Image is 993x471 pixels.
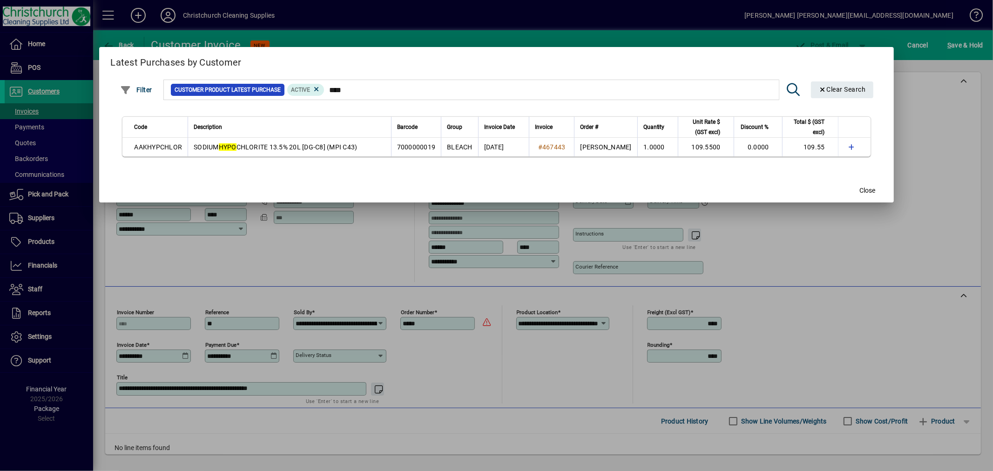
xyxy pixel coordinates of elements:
[740,122,777,132] div: Discount %
[194,122,385,132] div: Description
[535,142,569,152] a: #467443
[580,122,598,132] span: Order #
[478,138,529,156] td: [DATE]
[637,138,678,156] td: 1.0000
[397,122,418,132] span: Barcode
[538,143,542,151] span: #
[447,122,473,132] div: Group
[535,122,553,132] span: Invoice
[99,47,893,74] h2: Latest Purchases by Customer
[287,84,324,96] mat-chip: Product Activation Status: Active
[741,122,769,132] span: Discount %
[860,186,876,195] span: Close
[788,117,825,137] span: Total $ (GST excl)
[397,122,436,132] div: Barcode
[788,117,833,137] div: Total $ (GST excl)
[811,81,873,98] button: Clear
[580,122,631,132] div: Order #
[484,122,523,132] div: Invoice Date
[134,122,147,132] span: Code
[574,138,637,156] td: [PERSON_NAME]
[175,85,281,94] span: Customer Product Latest Purchase
[194,143,358,151] span: SODIUM CHLORITE 13.5% 20L [DG-C8] (MPI C43)
[484,122,515,132] span: Invoice Date
[684,117,729,137] div: Unit Rate $ (GST excl)
[542,143,566,151] span: 467443
[853,182,883,199] button: Close
[120,86,152,94] span: Filter
[118,81,155,98] button: Filter
[818,86,866,93] span: Clear Search
[447,143,473,151] span: BLEACH
[643,122,673,132] div: Quantity
[134,122,182,132] div: Code
[535,122,569,132] div: Invoice
[643,122,665,132] span: Quantity
[219,143,236,151] em: HYPO
[447,122,462,132] span: Group
[782,138,838,156] td: 109.55
[397,143,436,151] span: 7000000019
[734,138,782,156] td: 0.0000
[134,143,182,151] span: AAKHYPCHLOR
[678,138,734,156] td: 109.5500
[684,117,721,137] span: Unit Rate $ (GST excl)
[194,122,222,132] span: Description
[291,87,310,93] span: Active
